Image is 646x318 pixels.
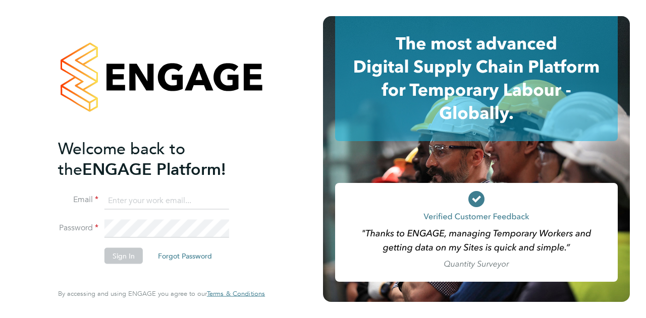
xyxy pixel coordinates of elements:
[104,248,143,264] button: Sign In
[58,195,98,205] label: Email
[104,192,229,210] input: Enter your work email...
[58,289,265,298] span: By accessing and using ENGAGE you agree to our
[58,139,185,179] span: Welcome back to the
[150,248,220,264] button: Forgot Password
[58,223,98,233] label: Password
[207,290,265,298] a: Terms & Conditions
[58,138,255,179] h2: ENGAGE Platform!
